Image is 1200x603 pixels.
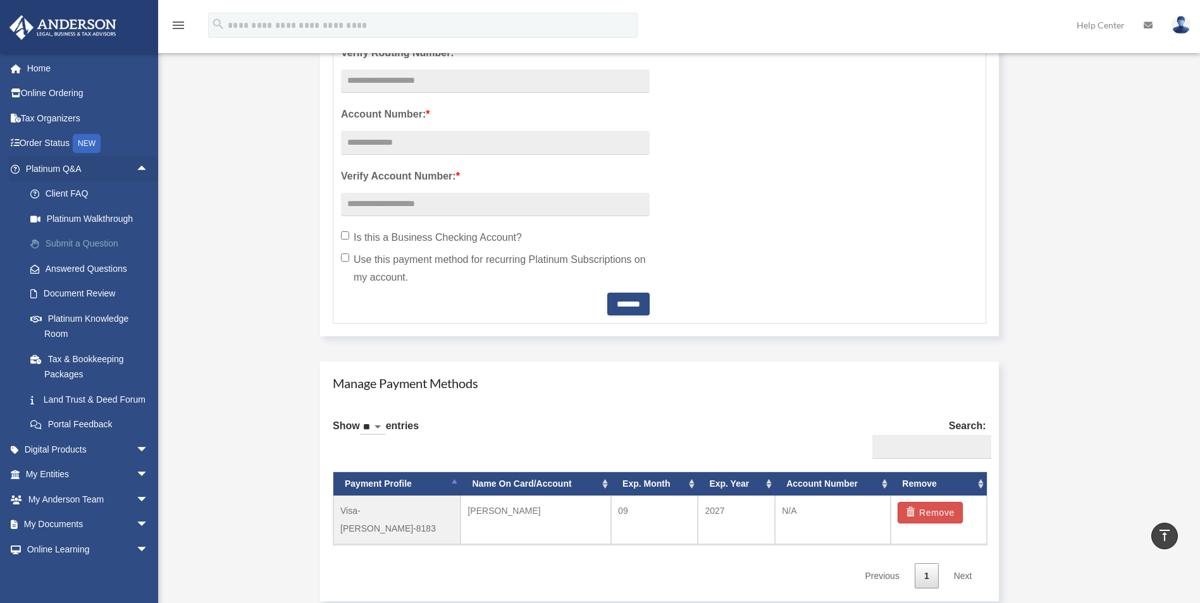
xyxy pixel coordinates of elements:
label: Verify Account Number: [341,167,650,185]
a: Home [9,56,168,81]
span: arrow_drop_down [136,487,161,513]
label: Account Number: [341,106,650,123]
i: menu [171,18,186,33]
label: Is this a Business Checking Account? [341,229,650,247]
a: Document Review [18,281,168,307]
td: Visa-[PERSON_NAME]-8183 [333,496,461,544]
a: vertical_align_top [1151,523,1178,549]
a: My Anderson Teamarrow_drop_down [9,487,168,512]
a: Client FAQ [18,181,168,207]
a: Online Learningarrow_drop_down [9,537,168,562]
th: Name On Card/Account: activate to sort column ascending [461,472,611,496]
a: menu [171,22,186,33]
div: NEW [73,134,101,153]
td: 09 [611,496,698,544]
a: My Documentsarrow_drop_down [9,512,168,537]
a: 1 [915,563,939,589]
label: Show entries [333,417,419,448]
a: Submit a Question [18,231,168,257]
span: arrow_drop_up [136,156,161,182]
th: Payment Profile: activate to sort column descending [333,472,461,496]
label: Use this payment method for recurring Platinum Subscriptions on my account. [341,251,650,286]
a: Answered Questions [18,256,168,281]
img: User Pic [1172,16,1191,34]
a: Portal Feedback [18,412,168,437]
a: Platinum Q&Aarrow_drop_up [9,156,168,181]
a: Tax & Bookkeeping Packages [18,346,168,387]
span: arrow_drop_down [136,462,161,488]
input: Use this payment method for recurring Platinum Subscriptions on my account. [341,253,349,262]
a: Platinum Knowledge Room [18,306,168,346]
a: Tax Organizers [9,106,168,131]
a: Next [944,563,982,589]
th: Account Number: activate to sort column ascending [775,472,891,496]
input: Search: [872,435,991,459]
th: Remove: activate to sort column ascending [891,472,986,496]
a: Order StatusNEW [9,131,168,157]
span: arrow_drop_down [136,537,161,563]
button: Remove [898,502,963,523]
td: [PERSON_NAME] [461,496,611,544]
a: My Entitiesarrow_drop_down [9,462,168,487]
i: search [211,17,225,31]
a: Online Ordering [9,81,168,106]
a: Digital Productsarrow_drop_down [9,437,168,462]
th: Exp. Month: activate to sort column ascending [611,472,698,496]
input: Is this a Business Checking Account? [341,231,349,240]
a: Previous [855,563,908,589]
td: 2027 [698,496,775,544]
span: arrow_drop_down [136,512,161,538]
h4: Manage Payment Methods [333,374,986,392]
i: vertical_align_top [1157,528,1172,543]
label: Search: [867,417,986,459]
th: Exp. Year: activate to sort column ascending [698,472,775,496]
select: Showentries [360,420,386,435]
img: Anderson Advisors Platinum Portal [6,15,120,40]
a: Land Trust & Deed Forum [18,387,168,412]
a: Platinum Walkthrough [18,206,168,231]
td: N/A [775,496,891,544]
span: arrow_drop_down [136,437,161,463]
